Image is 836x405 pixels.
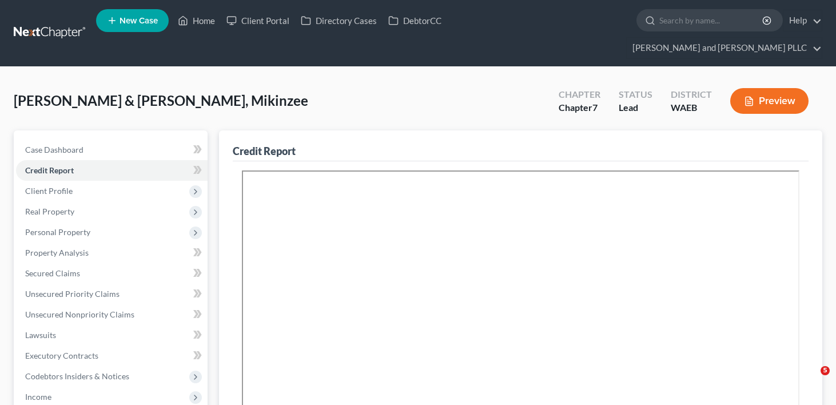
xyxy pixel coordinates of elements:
span: Secured Claims [25,268,80,278]
div: Chapter [559,88,600,101]
a: Client Portal [221,10,295,31]
a: [PERSON_NAME] and [PERSON_NAME] PLLC [627,38,822,58]
span: Personal Property [25,227,90,237]
span: Lawsuits [25,330,56,340]
div: Status [619,88,652,101]
span: New Case [120,17,158,25]
a: Help [783,10,822,31]
span: 7 [592,102,598,113]
input: Search by name... [659,10,764,31]
iframe: Intercom live chat [797,366,825,394]
a: Credit Report [16,160,208,181]
span: Property Analysis [25,248,89,257]
div: Credit Report [233,144,296,158]
a: Directory Cases [295,10,383,31]
span: Unsecured Priority Claims [25,289,120,299]
span: 5 [821,366,830,375]
div: District [671,88,712,101]
span: Income [25,392,51,402]
span: Codebtors Insiders & Notices [25,371,129,381]
span: Executory Contracts [25,351,98,360]
a: Home [172,10,221,31]
a: Lawsuits [16,325,208,346]
a: Executory Contracts [16,346,208,366]
button: Preview [730,88,809,114]
a: Unsecured Nonpriority Claims [16,304,208,325]
div: Chapter [559,101,600,114]
span: Unsecured Nonpriority Claims [25,309,134,319]
div: Lead [619,101,652,114]
a: Property Analysis [16,243,208,263]
span: Real Property [25,207,74,216]
span: Case Dashboard [25,145,83,154]
div: WAEB [671,101,712,114]
a: Unsecured Priority Claims [16,284,208,304]
a: Case Dashboard [16,140,208,160]
a: Secured Claims [16,263,208,284]
a: DebtorCC [383,10,447,31]
span: Client Profile [25,186,73,196]
span: Credit Report [25,165,74,175]
span: [PERSON_NAME] & [PERSON_NAME], Mikinzee [14,92,308,109]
